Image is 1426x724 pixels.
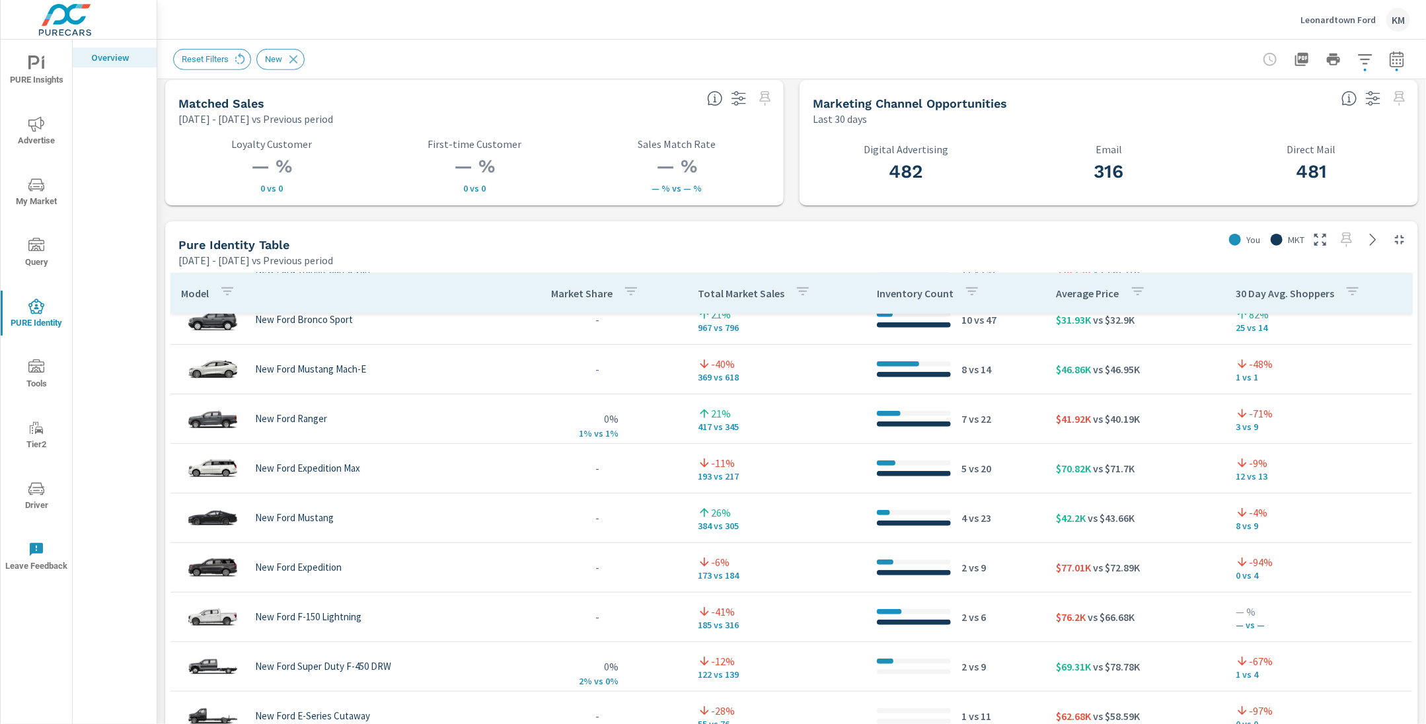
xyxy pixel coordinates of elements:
div: New [256,49,305,70]
p: vs 47 [972,312,996,328]
div: KM [1386,8,1410,32]
p: $69.31K [1057,659,1092,674]
p: Digital Advertising [813,143,1000,155]
span: Query [5,238,68,270]
p: 2 [961,659,967,674]
p: -48% [1249,356,1273,372]
button: Minimize Widget [1389,229,1410,250]
p: 0 vs 0 [381,183,568,194]
p: 8 [961,361,967,377]
h5: Pure Identity Table [178,238,289,252]
p: Average Price [1057,287,1119,300]
img: glamour [186,597,239,637]
p: 193 vs 217 [698,471,856,482]
span: Select a preset date range to save this widget [1389,88,1410,109]
button: Select Date Range [1384,46,1410,73]
p: $70.82K [1057,460,1092,476]
p: Leonardtown Ford [1300,14,1376,26]
p: 369 vs 618 [698,372,856,382]
p: New Ford Bronco Sport [255,314,353,326]
img: glamour [186,399,239,439]
p: 25 vs 14 [1236,322,1402,333]
h5: Marketing Channel Opportunities [813,96,1007,110]
p: 122 vs 139 [698,669,856,680]
p: 0% [604,411,619,427]
p: 4 [961,510,967,526]
p: Inventory Count [877,287,954,300]
h3: 316 [1016,161,1203,183]
p: 173 vs 184 [698,570,856,581]
p: 82% [1249,307,1269,322]
p: vs $46.95K [1092,361,1141,377]
p: vs 22 [967,411,991,427]
p: -41% [711,604,735,620]
p: New Ford Ranger [255,413,327,425]
a: See more details in report [1363,229,1384,250]
p: vs $72.89K [1092,560,1141,575]
p: s 0% [599,676,630,688]
span: My Market [5,177,68,209]
p: New Ford Mustang Mach-E [255,363,366,375]
p: Loyalty Customer [178,138,365,150]
h3: 482 [813,161,1000,183]
p: You [1246,233,1260,246]
img: glamour [186,449,239,488]
p: Total Market Sales [698,287,784,300]
p: 3 vs 9 [1236,421,1402,432]
p: -28% [711,703,735,719]
p: $77.01K [1057,560,1092,575]
p: 30 Day Avg. Shoppers [1236,287,1334,300]
p: 0% [604,659,619,674]
span: Matched shoppers that can be exported to each channel type. This is targetable traffic. [1341,90,1357,106]
p: 10 [961,312,972,328]
img: glamour [186,498,239,538]
span: Advertise [5,116,68,149]
p: - [595,560,599,575]
p: New Ford Mustang [255,512,334,524]
h3: 481 [1218,161,1405,183]
p: 5 [961,460,967,476]
img: glamour [186,349,239,389]
p: $46.86K [1057,361,1092,377]
p: 2 [961,609,967,625]
p: vs $58.59K [1092,708,1141,724]
span: Loyalty: Matches that have purchased from the dealership before and purchased within the timefram... [707,90,723,106]
p: $76.2K [1057,609,1086,625]
p: Direct Mail [1218,143,1405,155]
h3: — % [178,155,365,178]
p: [DATE] - [DATE] vs Previous period [178,252,333,268]
p: - [595,312,599,328]
p: Email [1016,143,1203,155]
p: 1 [961,708,967,724]
p: New Ford Expedition [255,561,342,573]
img: glamour [186,647,239,686]
p: — vs — [1236,620,1402,630]
p: 0 vs 4 [1236,570,1402,581]
p: 21% [711,406,731,421]
p: — % [1236,604,1402,620]
p: -6% [711,554,730,570]
div: Reset Filters [173,49,251,70]
p: -9% [1249,455,1267,471]
span: Leave Feedback [5,542,68,574]
button: "Export Report to PDF" [1289,46,1315,73]
p: 8 vs 9 [1236,521,1402,531]
p: $31.93K [1057,312,1092,328]
p: New Ford Expedition Max [255,462,360,474]
p: - [595,460,599,476]
p: -94% [1249,554,1273,570]
p: -4% [1249,505,1267,521]
p: -40% [711,356,735,372]
p: 1 vs 1 [1236,372,1402,382]
span: Select a preset date range to save this widget [755,88,776,109]
h5: Matched Sales [178,96,264,110]
h3: — % [583,155,770,178]
p: s 1% [599,428,630,440]
p: vs $40.19K [1092,411,1141,427]
p: 1% v [564,428,599,440]
p: $62.68K [1057,708,1092,724]
p: vs $78.78K [1092,659,1141,674]
p: 185 vs 316 [698,620,856,630]
p: vs 23 [967,510,991,526]
p: vs 20 [967,460,991,476]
